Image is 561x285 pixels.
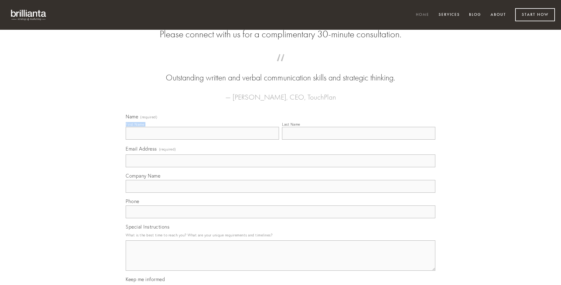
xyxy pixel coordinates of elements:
[126,224,169,230] span: Special Instructions
[487,10,510,20] a: About
[135,84,426,103] figcaption: — [PERSON_NAME], CEO, TouchPlan
[126,173,160,179] span: Company Name
[412,10,433,20] a: Home
[140,115,157,119] span: (required)
[126,231,435,239] p: What is the best time to reach you? What are your unique requirements and timelines?
[435,10,464,20] a: Services
[126,146,157,152] span: Email Address
[159,145,176,153] span: (required)
[465,10,485,20] a: Blog
[126,276,165,282] span: Keep me informed
[126,122,144,127] div: First Name
[126,114,138,120] span: Name
[126,29,435,40] h2: Please connect with us for a complimentary 30-minute consultation.
[6,6,52,24] img: brillianta - research, strategy, marketing
[135,60,426,84] blockquote: Outstanding written and verbal communication skills and strategic thinking.
[126,198,139,204] span: Phone
[515,8,555,21] a: Start Now
[135,60,426,72] span: “
[282,122,300,127] div: Last Name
